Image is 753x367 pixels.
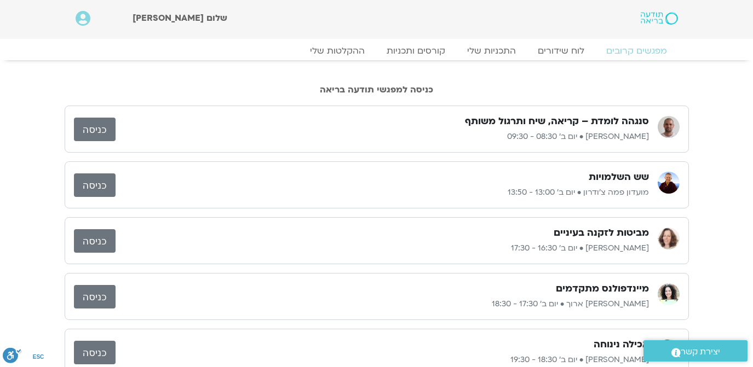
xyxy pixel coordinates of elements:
[116,242,649,255] p: [PERSON_NAME] • יום ב׳ 16:30 - 17:30
[74,285,116,308] a: כניסה
[74,173,116,197] a: כניסה
[133,12,227,24] span: שלום [PERSON_NAME]
[299,45,376,56] a: ההקלטות שלי
[116,298,649,311] p: [PERSON_NAME] ארוך • יום ב׳ 17:30 - 18:30
[116,353,649,366] p: [PERSON_NAME] • יום ב׳ 18:30 - 19:30
[658,283,680,305] img: עינת ארוך
[116,130,649,143] p: [PERSON_NAME] • יום ב׳ 08:30 - 09:30
[658,172,680,194] img: מועדון פמה צ'ודרון
[554,226,649,240] h3: מביטות לזקנה בעיניים
[589,171,649,184] h3: שש השלמויות
[376,45,456,56] a: קורסים ותכניות
[74,229,116,253] a: כניסה
[76,45,678,56] nav: Menu
[527,45,595,56] a: לוח שידורים
[681,345,720,359] span: יצירת קשר
[74,341,116,364] a: כניסה
[643,340,748,362] a: יצירת קשר
[116,186,649,199] p: מועדון פמה צ'ודרון • יום ב׳ 13:00 - 13:50
[74,118,116,141] a: כניסה
[595,45,678,56] a: מפגשים קרובים
[594,338,649,351] h3: אכילה נינוחה
[556,282,649,295] h3: מיינדפולנס מתקדמים
[658,116,680,138] img: דקל קנטי
[658,228,680,249] img: נעמה כהן
[65,85,689,95] h2: כניסה למפגשי תודעה בריאה
[465,115,649,128] h3: סנגהה לומדת – קריאה, שיח ותרגול משותף
[456,45,527,56] a: התכניות שלי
